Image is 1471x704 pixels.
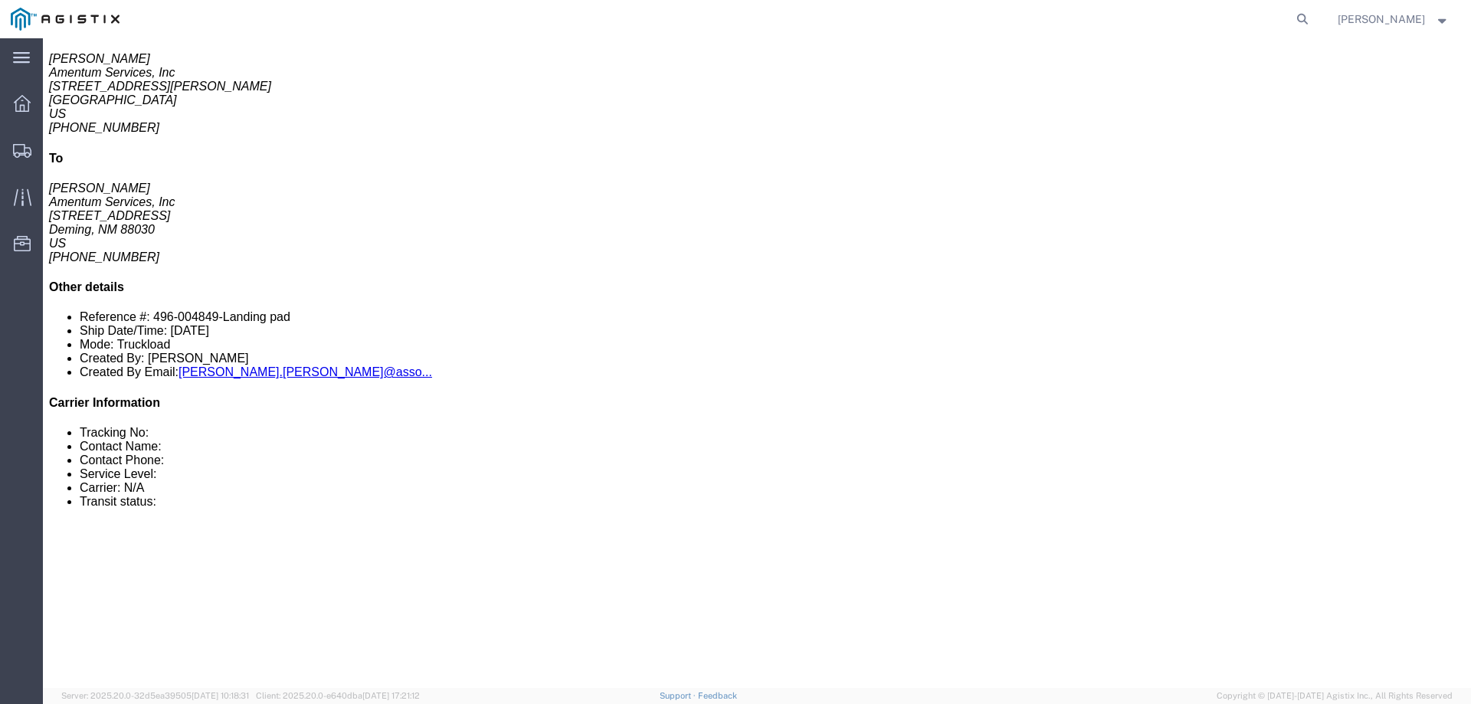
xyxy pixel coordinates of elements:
a: Support [660,691,698,700]
span: Copyright © [DATE]-[DATE] Agistix Inc., All Rights Reserved [1217,689,1453,702]
iframe: FS Legacy Container [43,38,1471,688]
span: Client: 2025.20.0-e640dba [256,691,420,700]
span: [DATE] 17:21:12 [362,691,420,700]
button: [PERSON_NAME] [1337,10,1450,28]
span: [DATE] 10:18:31 [192,691,249,700]
a: Feedback [698,691,737,700]
span: Server: 2025.20.0-32d5ea39505 [61,691,249,700]
img: logo [11,8,120,31]
span: Cierra Brown [1338,11,1425,28]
